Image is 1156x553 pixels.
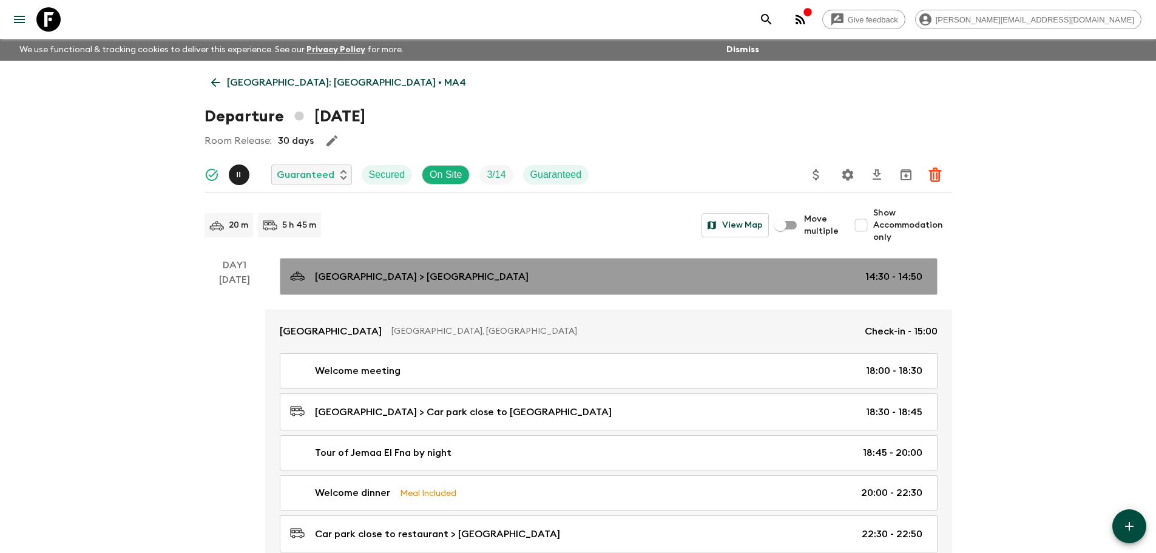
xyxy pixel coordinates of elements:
p: Meal Included [400,486,456,500]
button: II [229,165,252,185]
p: Secured [369,168,405,182]
a: [GEOGRAPHIC_DATA][GEOGRAPHIC_DATA], [GEOGRAPHIC_DATA]Check-in - 15:00 [265,310,952,353]
p: [GEOGRAPHIC_DATA]: [GEOGRAPHIC_DATA] • MA4 [227,75,466,90]
p: 18:30 - 18:45 [866,405,922,419]
a: [GEOGRAPHIC_DATA]: [GEOGRAPHIC_DATA] • MA4 [204,70,473,95]
p: 5 h 45 m [282,219,316,231]
p: We use functional & tracking cookies to deliver this experience. See our for more. [15,39,408,61]
p: Guaranteed [530,168,582,182]
p: [GEOGRAPHIC_DATA] > Car park close to [GEOGRAPHIC_DATA] [315,405,612,419]
p: 20 m [229,219,248,231]
div: Trip Fill [479,165,513,185]
p: [GEOGRAPHIC_DATA] [280,324,382,339]
a: [GEOGRAPHIC_DATA] > [GEOGRAPHIC_DATA]14:30 - 14:50 [280,258,938,295]
div: [PERSON_NAME][EMAIL_ADDRESS][DOMAIN_NAME] [915,10,1141,29]
a: Tour of Jemaa El Fna by night18:45 - 20:00 [280,435,938,470]
p: 3 / 14 [487,168,505,182]
p: 18:00 - 18:30 [866,364,922,378]
button: Update Price, Early Bird Discount and Costs [804,163,828,187]
a: Give feedback [822,10,905,29]
p: Welcome meeting [315,364,401,378]
p: Welcome dinner [315,486,390,500]
a: Privacy Policy [306,46,365,54]
a: Welcome dinnerMeal Included20:00 - 22:30 [280,475,938,511]
p: 20:00 - 22:30 [861,486,922,500]
p: Check-in - 15:00 [865,324,938,339]
span: Ismail Ingrioui [229,168,252,178]
p: Tour of Jemaa El Fna by night [315,446,451,460]
button: Archive (Completed, Cancelled or Unsynced Departures only) [894,163,918,187]
p: 14:30 - 14:50 [865,270,922,284]
p: [GEOGRAPHIC_DATA], [GEOGRAPHIC_DATA] [391,325,855,338]
p: 18:45 - 20:00 [863,446,922,460]
button: Delete [923,163,947,187]
div: On Site [422,165,470,185]
p: [GEOGRAPHIC_DATA] > [GEOGRAPHIC_DATA] [315,270,529,284]
button: View Map [701,213,769,237]
span: [PERSON_NAME][EMAIL_ADDRESS][DOMAIN_NAME] [929,15,1141,24]
p: Car park close to restaurant > [GEOGRAPHIC_DATA] [315,527,560,541]
p: I I [237,170,242,180]
a: Car park close to restaurant > [GEOGRAPHIC_DATA]22:30 - 22:50 [280,515,938,552]
p: Guaranteed [277,168,334,182]
button: menu [7,7,32,32]
svg: Synced Successfully [204,168,219,182]
a: [GEOGRAPHIC_DATA] > Car park close to [GEOGRAPHIC_DATA]18:30 - 18:45 [280,393,938,430]
h1: Departure [DATE] [204,104,365,129]
button: Dismiss [723,41,762,58]
p: Day 1 [204,258,265,273]
button: Settings [836,163,860,187]
span: Move multiple [804,213,839,237]
p: 30 days [278,134,314,148]
div: Secured [362,165,413,185]
button: search adventures [754,7,779,32]
p: Room Release: [204,134,272,148]
button: Download CSV [865,163,889,187]
p: On Site [430,168,462,182]
a: Welcome meeting18:00 - 18:30 [280,353,938,388]
p: 22:30 - 22:50 [862,527,922,541]
span: Show Accommodation only [873,207,952,243]
span: Give feedback [841,15,905,24]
